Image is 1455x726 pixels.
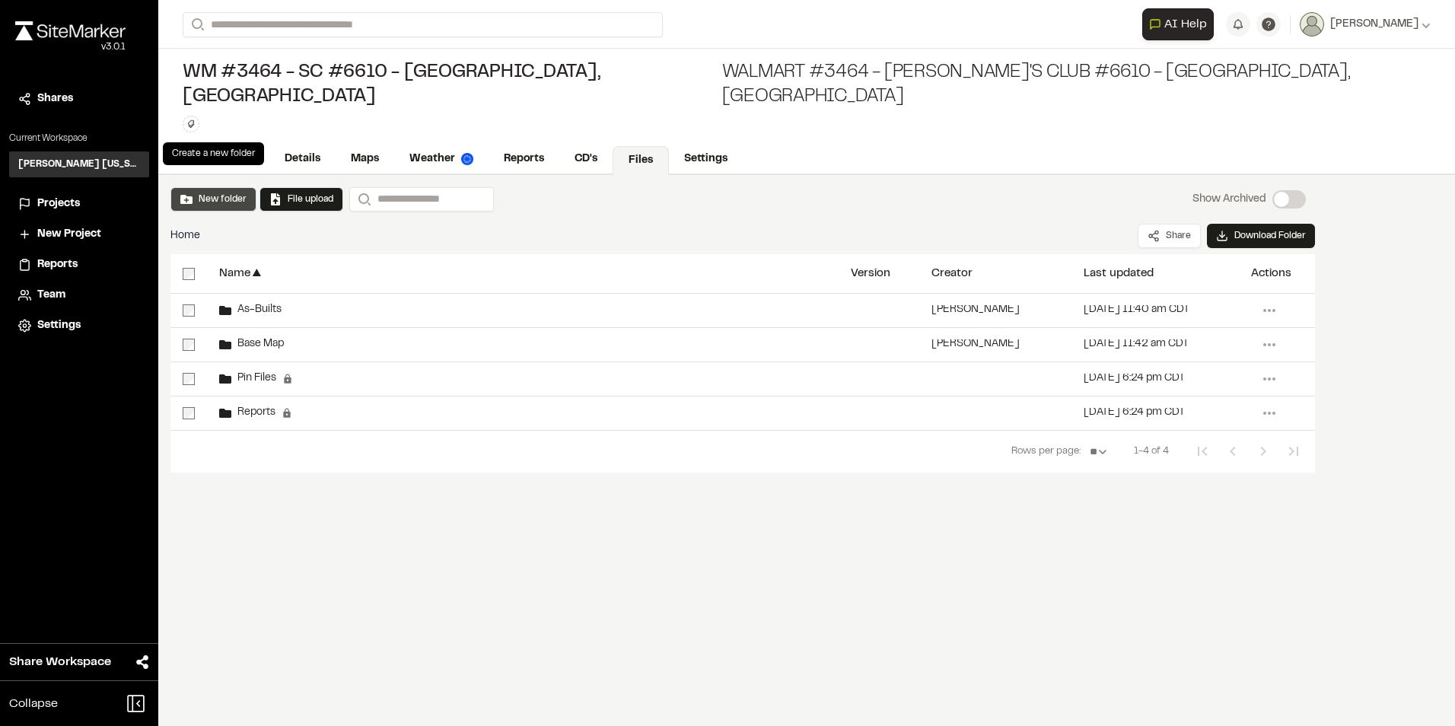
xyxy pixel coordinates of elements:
[931,305,1020,315] div: [PERSON_NAME]
[1138,224,1201,248] button: Share
[9,695,58,713] span: Collapse
[183,61,719,110] span: WM #3464 - SC #6610 - [GEOGRAPHIC_DATA], [GEOGRAPHIC_DATA]
[18,287,140,304] a: Team
[9,132,149,145] p: Current Workspace
[669,145,743,174] a: Settings
[1164,15,1207,33] span: AI Help
[18,158,140,171] h3: [PERSON_NAME] [US_STATE]
[37,317,81,334] span: Settings
[37,226,101,243] span: New Project
[183,268,195,280] input: select-all-rows
[1084,339,1189,349] div: [DATE] 11:42 am CDT
[1330,16,1418,33] span: [PERSON_NAME]
[18,317,140,334] a: Settings
[1300,12,1431,37] button: [PERSON_NAME]
[250,266,263,281] span: ▲
[1142,8,1214,40] button: Open AI Assistant
[183,339,195,351] input: select-row-dc8476bd80cea67b4d7a
[461,153,473,165] img: precipai.png
[37,287,65,304] span: Team
[394,145,489,174] a: Weather
[559,145,613,174] a: CD's
[18,256,140,273] a: Reports
[183,12,210,37] button: Search
[18,91,140,107] a: Shares
[613,146,669,175] a: Files
[37,91,73,107] span: Shares
[1084,437,1116,467] select: Rows per page:
[1084,305,1189,315] div: [DATE] 11:40 am CDT
[172,147,255,161] p: Create a new folder
[170,187,256,212] button: New folder
[1084,408,1185,418] div: [DATE] 6:24 pm CDT
[931,339,1020,349] div: [PERSON_NAME]
[219,407,292,419] div: Reports
[1187,436,1218,466] button: First Page
[231,408,275,418] span: Reports
[15,21,126,40] img: rebrand.png
[18,226,140,243] a: New Project
[9,653,111,671] span: Share Workspace
[183,116,199,132] button: Edit Tags
[183,61,1431,110] div: Walmart #3464 - [PERSON_NAME]'s Club #6610 - [GEOGRAPHIC_DATA], [GEOGRAPHIC_DATA]
[170,228,200,244] span: Home
[1248,436,1278,466] button: Next Page
[37,256,78,273] span: Reports
[219,339,284,351] div: Base Map
[1218,436,1248,466] button: Previous Page
[349,187,377,212] button: Search
[1084,268,1154,279] div: Last updated
[1134,444,1169,460] span: 1-4 of 4
[1011,444,1081,460] span: Rows per page:
[37,196,80,212] span: Projects
[269,145,336,174] a: Details
[931,268,973,279] div: Creator
[231,305,282,315] span: As-Builts
[1142,8,1220,40] div: Open AI Assistant
[259,187,343,212] button: File upload
[1251,268,1291,279] div: Actions
[170,254,1315,482] div: select-all-rowsName▲VersionCreatorLast updatedActionsselect-row-d746ce909df2fde2d7c5As-Builts[PER...
[336,145,394,174] a: Maps
[269,193,333,206] button: File upload
[1207,224,1315,248] button: Download Folder
[180,193,247,206] button: New folder
[15,40,126,54] div: Oh geez...please don't...
[183,373,195,385] input: select-row-fa3634780a7cbf4bfb55
[18,196,140,212] a: Projects
[1084,374,1185,384] div: [DATE] 6:24 pm CDT
[231,374,276,384] span: Pin Files
[1300,12,1324,37] img: User
[231,339,284,349] span: Base Map
[219,268,250,279] div: Name
[219,373,293,385] div: Pin Files
[170,228,200,244] nav: breadcrumb
[1192,191,1266,208] p: Show Archived
[183,304,195,317] input: select-row-d746ce909df2fde2d7c5
[183,407,195,419] input: select-row-c552c1af1dc779b4e4fb
[1278,436,1309,466] button: Last Page
[219,304,282,317] div: As-Builts
[489,145,559,174] a: Reports
[851,268,890,279] div: Version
